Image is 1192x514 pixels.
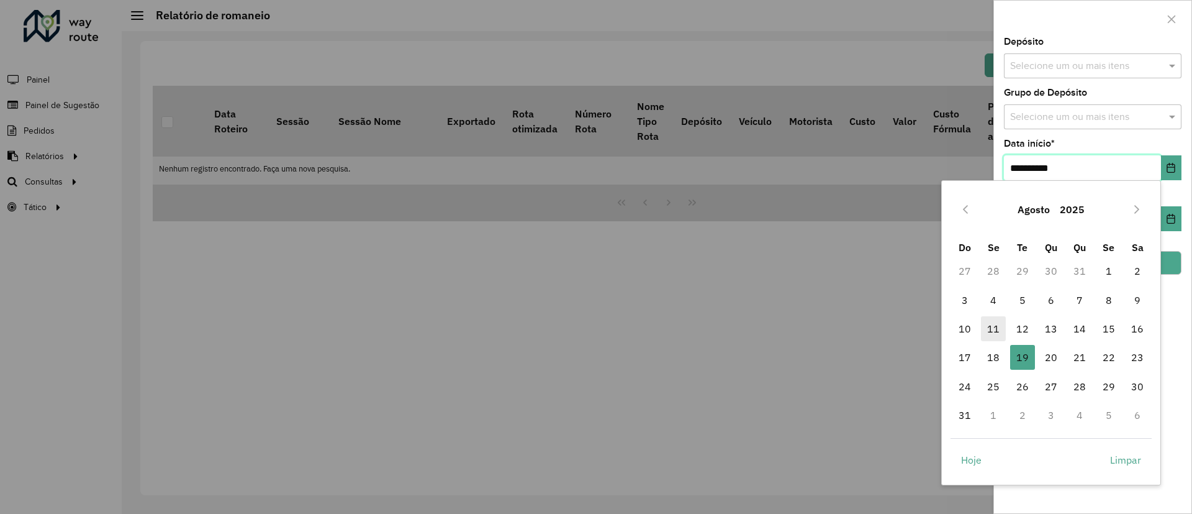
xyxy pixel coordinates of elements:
[1125,374,1150,399] span: 30
[1010,316,1035,341] span: 12
[1037,286,1065,314] td: 6
[1008,401,1036,429] td: 2
[1065,314,1094,343] td: 14
[1065,372,1094,401] td: 28
[1067,374,1092,399] span: 28
[1008,314,1036,343] td: 12
[1037,257,1065,285] td: 30
[981,374,1006,399] span: 25
[952,345,977,370] span: 17
[1008,257,1036,285] td: 29
[1125,288,1150,313] span: 9
[1095,314,1123,343] td: 15
[1004,34,1044,49] label: Depósito
[950,314,979,343] td: 10
[1123,401,1152,429] td: 6
[1039,316,1063,341] span: 13
[981,316,1006,341] span: 11
[1095,257,1123,285] td: 1
[1037,314,1065,343] td: 13
[1096,374,1121,399] span: 29
[1055,195,1090,224] button: Choose Year
[1067,316,1092,341] span: 14
[950,372,979,401] td: 24
[1017,241,1027,254] span: Te
[1095,343,1123,372] td: 22
[1065,286,1094,314] td: 7
[952,316,977,341] span: 10
[1065,257,1094,285] td: 31
[1161,155,1181,180] button: Choose Date
[979,314,1008,343] td: 11
[988,241,1000,254] span: Se
[1004,85,1087,100] label: Grupo de Depósito
[950,343,979,372] td: 17
[1095,401,1123,429] td: 5
[952,403,977,428] span: 31
[950,447,992,472] button: Hoje
[1103,241,1114,254] span: Se
[979,343,1008,372] td: 18
[1161,206,1181,231] button: Choose Date
[950,286,979,314] td: 3
[1039,345,1063,370] span: 20
[1010,345,1035,370] span: 19
[1010,288,1035,313] span: 5
[1037,343,1065,372] td: 20
[950,257,979,285] td: 27
[1065,401,1094,429] td: 4
[1008,286,1036,314] td: 5
[959,241,971,254] span: Do
[1125,345,1150,370] span: 23
[981,288,1006,313] span: 4
[1039,288,1063,313] span: 6
[979,257,1008,285] td: 28
[1096,288,1121,313] span: 8
[1037,401,1065,429] td: 3
[952,374,977,399] span: 24
[950,401,979,429] td: 31
[941,180,1161,485] div: Choose Date
[1067,288,1092,313] span: 7
[1132,241,1144,254] span: Sa
[1123,372,1152,401] td: 30
[961,452,982,467] span: Hoje
[979,401,1008,429] td: 1
[1013,195,1055,224] button: Choose Month
[955,200,975,219] button: Previous Month
[1110,452,1141,467] span: Limpar
[1095,286,1123,314] td: 8
[1096,345,1121,370] span: 22
[1123,314,1152,343] td: 16
[1127,200,1147,219] button: Next Month
[1008,343,1036,372] td: 19
[1125,316,1150,341] span: 16
[1037,372,1065,401] td: 27
[1099,447,1152,472] button: Limpar
[1123,286,1152,314] td: 9
[981,345,1006,370] span: 18
[1008,372,1036,401] td: 26
[1095,372,1123,401] td: 29
[979,286,1008,314] td: 4
[1073,241,1086,254] span: Qu
[1004,136,1055,151] label: Data início
[1010,374,1035,399] span: 26
[1045,241,1057,254] span: Qu
[1096,259,1121,283] span: 1
[1123,343,1152,372] td: 23
[1096,316,1121,341] span: 15
[1067,345,1092,370] span: 21
[1065,343,1094,372] td: 21
[1125,259,1150,283] span: 2
[952,288,977,313] span: 3
[1039,374,1063,399] span: 27
[1123,257,1152,285] td: 2
[979,372,1008,401] td: 25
